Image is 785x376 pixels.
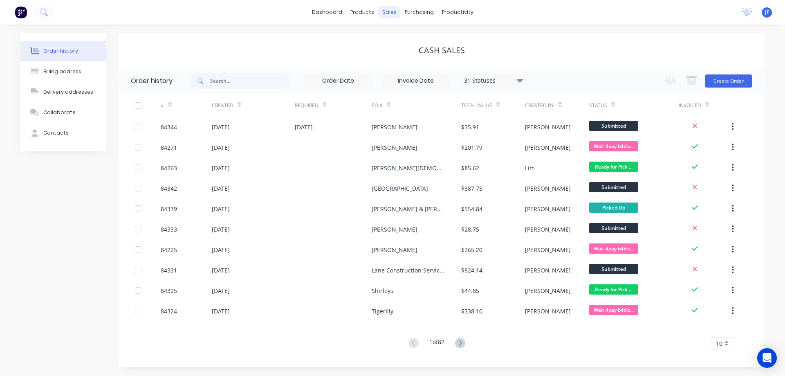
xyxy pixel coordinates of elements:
input: Invoice Date [381,75,450,87]
div: Order history [131,76,173,86]
div: 84324 [161,307,177,315]
span: Submitted [589,121,638,131]
div: Required [295,94,372,117]
div: [PERSON_NAME] [525,184,571,193]
div: # [161,94,212,117]
div: Created By [525,102,554,109]
div: Contacts [43,129,69,137]
a: dashboard [308,6,346,18]
span: Submitted [589,223,638,233]
div: Shirleys [372,286,393,295]
button: Order history [20,41,106,61]
div: purchasing [401,6,438,18]
div: Tigerlily [372,307,393,315]
div: 1 of 82 [429,338,444,349]
div: [PERSON_NAME] [525,266,571,275]
span: JF [765,9,769,16]
div: [DATE] [212,164,230,172]
div: Total Value [461,94,525,117]
div: [PERSON_NAME] [525,307,571,315]
div: [PERSON_NAME] [525,245,571,254]
span: Wait 4pay b4dis... [589,243,638,254]
div: [PERSON_NAME][DEMOGRAPHIC_DATA] [372,164,445,172]
div: [DATE] [212,307,230,315]
span: Wait 4pay b4dis... [589,305,638,315]
div: [DATE] [212,205,230,213]
div: $85.62 [461,164,479,172]
div: 84331 [161,266,177,275]
div: [PERSON_NAME] [525,123,571,131]
div: PO # [372,102,383,109]
div: [PERSON_NAME] [525,225,571,234]
span: Submitted [589,264,638,274]
div: [PERSON_NAME] [525,286,571,295]
div: Status [589,94,679,117]
div: $201.79 [461,143,482,152]
span: Ready for Pick ... [589,284,638,295]
div: Collaborate [43,109,76,116]
div: $887.75 [461,184,482,193]
div: $44.85 [461,286,479,295]
div: 31 Statuses [459,76,528,85]
div: # [161,102,164,109]
div: Created [212,102,233,109]
div: 84333 [161,225,177,234]
div: [PERSON_NAME] [525,205,571,213]
div: [DATE] [212,266,230,275]
div: Total Value [461,102,492,109]
div: [PERSON_NAME] & [PERSON_NAME] [372,205,445,213]
div: $35.91 [461,123,479,131]
div: [DATE] [212,184,230,193]
div: sales [378,6,401,18]
div: Cash Sales [419,45,465,55]
div: 84344 [161,123,177,131]
div: 84342 [161,184,177,193]
div: Open Intercom Messenger [757,348,777,368]
div: Invoiced [679,94,730,117]
span: Wait 4pay b4dis... [589,141,638,151]
div: products [346,6,378,18]
div: [DATE] [212,123,230,131]
div: $554.84 [461,205,482,213]
div: 84339 [161,205,177,213]
img: Factory [15,6,27,18]
div: [PERSON_NAME] [525,143,571,152]
div: productivity [438,6,478,18]
div: [DATE] [212,245,230,254]
span: Submitted [589,182,638,192]
button: Create Order [705,74,752,88]
div: 84225 [161,245,177,254]
div: Lim [525,164,535,172]
button: Delivery addresses [20,82,106,102]
div: Order history [43,47,78,55]
div: Lane Construction Services Ltd [372,266,445,275]
div: Invoiced [679,102,701,109]
span: 10 [716,339,722,348]
div: $338.10 [461,307,482,315]
div: Delivery addresses [43,88,93,96]
div: [DATE] [212,143,230,152]
div: [GEOGRAPHIC_DATA] [372,184,428,193]
div: [PERSON_NAME] [372,123,417,131]
div: [PERSON_NAME] [372,143,417,152]
div: 84263 [161,164,177,172]
input: Order Date [304,75,372,87]
div: [PERSON_NAME] [372,245,417,254]
div: PO # [372,94,461,117]
div: [PERSON_NAME] [372,225,417,234]
button: Billing address [20,61,106,82]
span: Ready for Pick ... [589,162,638,172]
div: $824.14 [461,266,482,275]
div: $265.20 [461,245,482,254]
button: Collaborate [20,102,106,123]
div: Created [212,94,295,117]
div: Status [589,102,607,109]
div: 84325 [161,286,177,295]
div: Created By [525,94,589,117]
div: 84271 [161,143,177,152]
button: Contacts [20,123,106,143]
div: [DATE] [212,225,230,234]
div: Billing address [43,68,81,75]
div: $28.75 [461,225,479,234]
div: [DATE] [295,123,313,131]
